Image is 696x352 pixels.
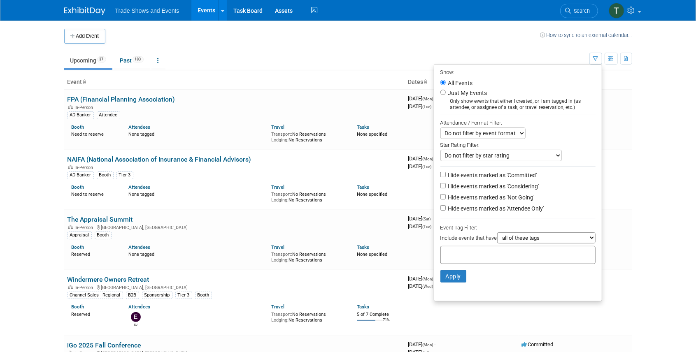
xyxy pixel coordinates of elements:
[72,124,84,130] a: Booth
[522,341,554,347] span: Committed
[440,98,596,111] div: Only show events that either I created, or I am tagged in (as attendee, or assignee of a task, or...
[68,284,402,290] div: [GEOGRAPHIC_DATA], [GEOGRAPHIC_DATA]
[357,312,402,317] div: 5 of 7 Complete
[423,104,432,109] span: (Tue)
[271,130,345,143] div: No Reservations No Reservations
[64,29,105,44] button: Add Event
[408,155,436,162] span: [DATE]
[357,124,369,130] a: Tasks
[408,103,432,109] span: [DATE]
[271,197,289,203] span: Lodging:
[432,215,433,222] span: -
[271,304,284,310] a: Travel
[440,270,467,283] button: Apply
[68,105,73,109] img: In-Person Event
[271,317,289,323] span: Lodging:
[424,79,428,85] a: Sort by Start Date
[447,204,544,213] label: Hide events marked as 'Attendee Only'
[447,171,537,179] label: Hide events marked as 'Committed'
[423,164,432,169] span: (Tue)
[408,341,436,347] span: [DATE]
[64,53,112,68] a: Upcoming37
[95,232,112,239] div: Booth
[68,292,123,299] div: Channel Sales - Regional
[540,32,632,38] a: How to sync to an external calendar...
[357,252,387,257] span: None specified
[423,284,433,289] span: (Wed)
[68,225,73,229] img: In-Person Event
[72,304,84,310] a: Booth
[271,257,289,263] span: Lodging:
[128,130,265,137] div: None tagged
[560,4,598,18] a: Search
[271,192,292,197] span: Transport:
[68,285,73,289] img: In-Person Event
[75,105,96,110] span: In-Person
[447,89,487,97] label: Just My Events
[72,130,116,137] div: Need to reserve
[271,252,292,257] span: Transport:
[357,304,369,310] a: Tasks
[116,171,133,179] div: Tier 3
[405,75,519,89] th: Dates
[130,322,141,327] div: EJ Igama
[408,276,436,282] span: [DATE]
[133,56,144,63] span: 183
[72,310,116,317] div: Reserved
[72,190,116,197] div: Need to reserve
[97,171,114,179] div: Booth
[609,3,624,19] img: Tiff Wagner
[271,250,345,263] div: No Reservations No Reservations
[68,341,141,349] a: iGo 2025 Fall Conference
[435,341,436,347] span: -
[128,184,150,190] a: Attendees
[75,225,96,230] span: In-Person
[440,67,596,77] div: Show:
[571,8,590,14] span: Search
[440,232,596,246] div: Include events that have
[68,111,94,119] div: AD Banker
[72,184,84,190] a: Booth
[68,95,175,103] a: FPA (Financial Planning Association)
[68,165,73,169] img: In-Person Event
[128,250,265,257] div: None tagged
[271,310,345,323] div: No Reservations No Reservations
[128,190,265,197] div: None tagged
[142,292,172,299] div: Sponsorship
[97,56,106,63] span: 37
[128,124,150,130] a: Attendees
[408,163,432,169] span: [DATE]
[68,224,402,230] div: [GEOGRAPHIC_DATA], [GEOGRAPHIC_DATA]
[440,118,596,127] div: Attendance / Format Filter:
[447,80,473,86] label: All Events
[357,244,369,250] a: Tasks
[128,244,150,250] a: Attendees
[64,7,105,15] img: ExhibitDay
[271,137,289,143] span: Lodging:
[68,171,94,179] div: AD Banker
[408,215,433,222] span: [DATE]
[357,192,387,197] span: None specified
[271,244,284,250] a: Travel
[271,312,292,317] span: Transport:
[423,225,432,229] span: (Tue)
[423,343,433,347] span: (Mon)
[440,223,596,232] div: Event Tag Filter:
[97,111,120,119] div: Attendee
[271,184,284,190] a: Travel
[68,276,149,283] a: Windermere Owners Retreat
[271,190,345,203] div: No Reservations No Reservations
[115,7,179,14] span: Trade Shows and Events
[357,184,369,190] a: Tasks
[447,193,535,201] label: Hide events marked as 'Not Going'
[72,244,84,250] a: Booth
[75,285,96,290] span: In-Person
[408,223,432,229] span: [DATE]
[68,232,92,239] div: Appraisal
[175,292,192,299] div: Tier 3
[447,182,539,190] label: Hide events marked as 'Considering'
[131,312,141,322] img: EJ Igama
[82,79,86,85] a: Sort by Event Name
[423,277,433,281] span: (Mon)
[68,155,251,163] a: NAIFA (National Association of Insurance & Financial Advisors)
